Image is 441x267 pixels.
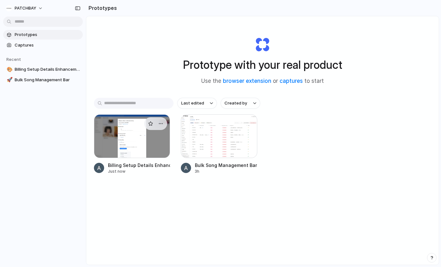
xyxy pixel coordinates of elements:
span: Billing Setup Details Enhancement [15,66,80,73]
a: browser extension [223,78,271,84]
span: Prototypes [15,32,80,38]
a: captures [280,78,303,84]
button: Last edited [177,98,217,109]
a: Bulk Song Management BarBulk Song Management Bar3h [181,114,257,174]
div: 3h [195,169,257,174]
div: 🎨 [7,66,11,73]
button: 🎨 [6,66,12,73]
h2: Prototypes [86,4,117,12]
span: Last edited [181,100,204,106]
button: 🚀 [6,77,12,83]
a: 🚀Bulk Song Management Bar [3,75,83,85]
button: Created by [221,98,260,109]
div: Bulk Song Management Bar [195,162,257,169]
a: Billing Setup Details EnhancementBilling Setup Details EnhancementJust now [94,114,170,174]
div: 🚀 [7,76,11,83]
h1: Prototype with your real product [183,56,342,73]
span: Captures [15,42,80,48]
div: Just now [108,169,170,174]
button: PATCHBAY [3,3,46,13]
a: Prototypes [3,30,83,40]
div: Billing Setup Details Enhancement [108,162,170,169]
span: PATCHBAY [15,5,36,11]
span: Bulk Song Management Bar [15,77,80,83]
span: Created by [224,100,247,106]
span: Recent [6,57,21,62]
a: 🎨Billing Setup Details Enhancement [3,65,83,74]
span: Use the or to start [201,77,324,85]
a: Captures [3,40,83,50]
